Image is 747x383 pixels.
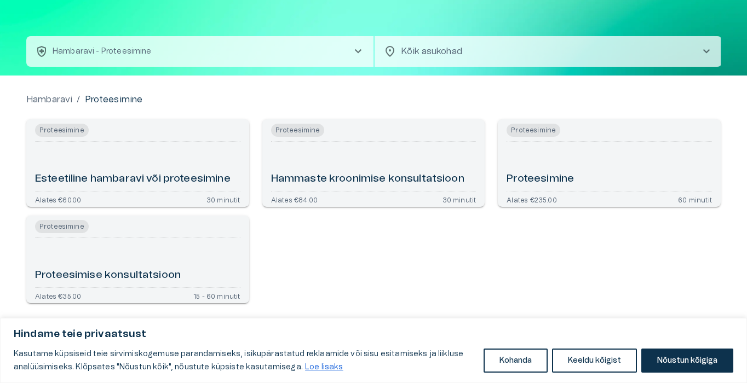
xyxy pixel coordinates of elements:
span: Help [56,9,72,18]
span: chevron_right [352,45,365,58]
span: chevron_right [700,45,713,58]
a: Open service booking details [26,119,249,207]
p: Hambaravi - Proteesimine [53,46,152,57]
p: / [77,93,80,106]
span: health_and_safety [35,45,48,58]
p: 30 minutit [206,196,240,202]
p: 15 - 60 minutit [193,292,240,299]
button: health_and_safetyHambaravi - Proteesiminechevron_right [26,36,373,67]
h6: Proteesimise konsultatsioon [35,268,181,283]
a: Open service booking details [26,216,249,303]
a: Loe lisaks [304,363,344,372]
p: Alates €235.00 [507,196,556,202]
p: Proteesimine [85,93,143,106]
p: Alates €35.00 [35,292,81,299]
span: Proteesimine [507,124,560,137]
button: Kohanda [484,349,548,373]
span: location_on [383,45,397,58]
h6: Proteesimine [507,172,574,187]
p: Kõik asukohad [401,45,682,58]
p: 30 minutit [443,196,476,202]
span: Proteesimine [35,124,89,137]
button: Keeldu kõigist [552,349,637,373]
span: Proteesimine [35,220,89,233]
p: Alates €60.00 [35,196,81,202]
h6: Hammaste kroonimise konsultatsioon [271,172,464,187]
h6: Esteetiline hambaravi või proteesimine [35,172,231,187]
p: Alates €84.00 [271,196,318,202]
p: Kasutame küpsiseid teie sirvimiskogemuse parandamiseks, isikupärastatud reklaamide või sisu esita... [14,347,475,374]
a: Open service booking details [262,119,485,207]
p: Hindame teie privaatsust [14,328,733,341]
span: Proteesimine [271,124,325,137]
p: 60 minutit [678,196,712,202]
a: Hambaravi [26,93,72,106]
a: Open service booking details [498,119,721,207]
button: Nõustun kõigiga [641,349,733,373]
